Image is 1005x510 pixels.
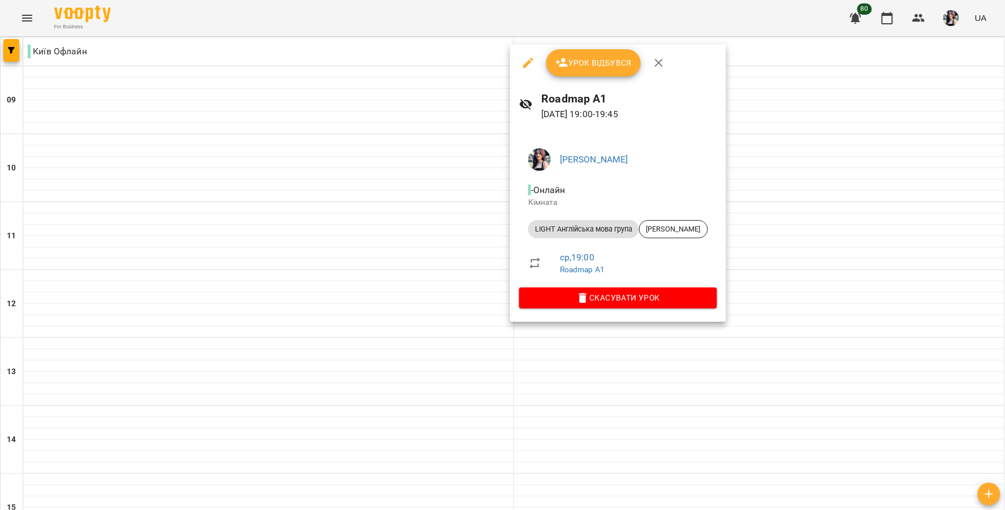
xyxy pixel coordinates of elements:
span: [PERSON_NAME] [640,224,708,234]
button: Урок відбувся [546,49,641,76]
img: bfead1ea79d979fadf21ae46c61980e3.jpg [528,148,551,171]
span: - Онлайн [528,185,568,195]
span: Урок відбувся [555,56,632,70]
button: Скасувати Урок [519,288,717,308]
span: Скасувати Урок [528,291,708,305]
a: Roadmap A1 [560,265,605,274]
a: [PERSON_NAME] [560,154,628,165]
div: [PERSON_NAME] [639,220,708,238]
a: ср , 19:00 [560,252,594,263]
span: LIGHT Англійська мова група [528,224,639,234]
h6: Roadmap A1 [542,90,717,108]
p: [DATE] 19:00 - 19:45 [542,108,717,121]
p: Кімната [528,197,708,208]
